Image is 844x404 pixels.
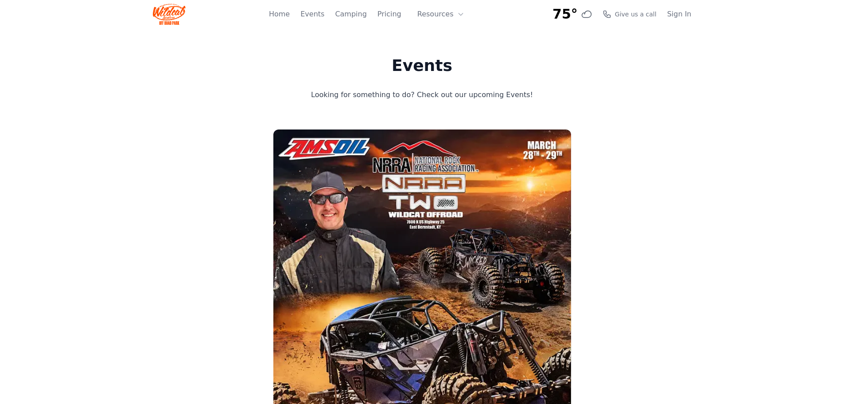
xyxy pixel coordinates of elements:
[269,9,290,20] a: Home
[276,57,569,75] h1: Events
[603,10,657,19] a: Give us a call
[153,4,186,25] img: Wildcat Logo
[412,5,470,23] button: Resources
[377,9,401,20] a: Pricing
[552,6,578,22] span: 75°
[300,9,324,20] a: Events
[615,10,657,19] span: Give us a call
[667,9,692,20] a: Sign In
[335,9,366,20] a: Camping
[276,89,569,101] p: Looking for something to do? Check out our upcoming Events!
